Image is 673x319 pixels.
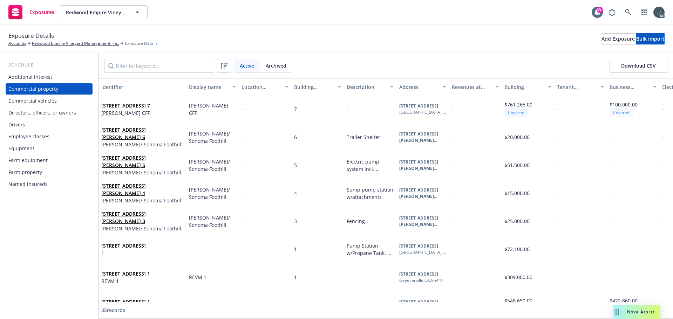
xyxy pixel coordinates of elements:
span: - [452,134,454,140]
span: 4 [294,190,297,196]
span: $422,860.00 [610,297,638,304]
span: [PERSON_NAME]/ Sonoma Foothill [101,197,183,204]
span: - [662,190,664,196]
span: $72,100.00 [504,246,530,252]
span: Fencing [347,218,365,224]
span: - [347,106,348,112]
button: Description [344,78,396,95]
span: $51,500.00 [504,162,530,168]
b: [STREET_ADDRESS] [399,243,438,249]
span: - [557,218,559,224]
a: [STREET_ADDRESS][PERSON_NAME] 3 [101,210,146,224]
a: Farm equipment [6,155,93,166]
span: Exposures [29,9,54,15]
span: $15,000.00 [504,190,530,196]
div: 99+ [597,7,603,13]
a: Equipment [6,143,93,154]
div: Building [504,83,544,91]
span: [PERSON_NAME]/ Sonoma Foothill [189,214,236,229]
span: - [610,190,611,196]
div: Farm equipment [8,155,48,166]
span: REVM 1 [101,277,150,285]
span: [STREET_ADDRESS][PERSON_NAME] 4 [101,182,183,197]
div: Location number [242,83,281,91]
a: [STREET_ADDRESS] 1 [101,298,150,305]
a: Switch app [637,5,651,19]
a: [STREET_ADDRESS] 1 [101,270,150,277]
span: - [242,246,243,252]
span: Electric pump system incl. attachments [347,158,381,180]
span: [STREET_ADDRESS][PERSON_NAME] 5 [101,154,183,169]
span: - [452,162,454,168]
span: Archived [266,62,286,69]
a: Redwood Empire Vineyard Management, Inc. [32,40,119,47]
img: photo [653,7,665,18]
span: - [452,106,454,112]
div: Identifier [101,83,183,91]
button: Tenant improvements [554,78,607,95]
button: Address [396,78,449,95]
span: [PERSON_NAME]/ Sonoma Foothill [101,141,183,148]
div: Commercial property [8,83,58,95]
span: - [610,218,611,224]
span: $100,000.00 [610,101,638,108]
span: REVM 1 [189,273,206,281]
span: [PERSON_NAME] CFP [101,109,150,117]
div: Farm property [8,167,42,178]
div: Employee classes [8,131,49,142]
span: - [242,162,243,168]
span: - [610,246,611,252]
span: - [452,246,454,252]
div: Drivers [8,119,25,130]
span: [STREET_ADDRESS][PERSON_NAME] 3 [101,210,183,225]
div: [GEOGRAPHIC_DATA] , CA , 95448 [399,249,446,256]
span: 7 [294,106,297,112]
span: - [557,246,559,252]
span: - [662,134,664,140]
b: [STREET_ADDRESS][PERSON_NAME] [399,131,438,143]
a: Farm property [6,167,93,178]
a: Report a Bug [605,5,619,19]
div: Equipment [8,143,34,154]
div: Drag to move [613,305,621,319]
span: [STREET_ADDRESS] [101,242,146,249]
span: 1 [294,274,297,280]
a: Drivers [6,119,93,130]
button: Location number [239,78,291,95]
a: Commercial property [6,83,93,95]
span: - [242,274,243,280]
a: [STREET_ADDRESS][PERSON_NAME] 6 [101,126,146,140]
span: - [557,162,559,168]
a: Directors, officers, or owners [6,107,93,118]
button: Building number [291,78,344,95]
a: [STREET_ADDRESS] 7 [101,102,150,109]
span: Redwood Empire Vineyard Management, Inc. [66,9,127,16]
a: Additional interest [6,71,93,83]
span: [PERSON_NAME] CFP [189,102,236,117]
a: [STREET_ADDRESS][PERSON_NAME] 4 [101,182,146,196]
span: Trailer Shelter [347,134,380,140]
span: $20,000.00 [504,134,530,140]
button: Revenues at location [449,78,502,95]
span: - [610,274,611,280]
span: Nova Assist [627,309,655,315]
span: $309,000.00 [504,274,532,280]
button: Building [502,78,554,95]
span: - [557,190,559,196]
div: Commercial vehicles [8,95,57,106]
div: [GEOGRAPHIC_DATA] , CA , 95494 [399,109,446,116]
div: Covered [504,108,528,117]
div: Named insureds [8,179,48,190]
span: $548,650.00 [504,297,532,304]
span: [STREET_ADDRESS][PERSON_NAME] 6 [101,126,183,141]
span: $25,000.00 [504,218,530,224]
b: [STREET_ADDRESS][PERSON_NAME] [399,159,438,171]
span: - [242,190,243,196]
span: Exposure Details [125,40,158,47]
div: Business personal property (BPP) [610,83,649,91]
span: - [610,134,611,140]
span: [PERSON_NAME]/ Sonoma Foothill [189,158,236,173]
